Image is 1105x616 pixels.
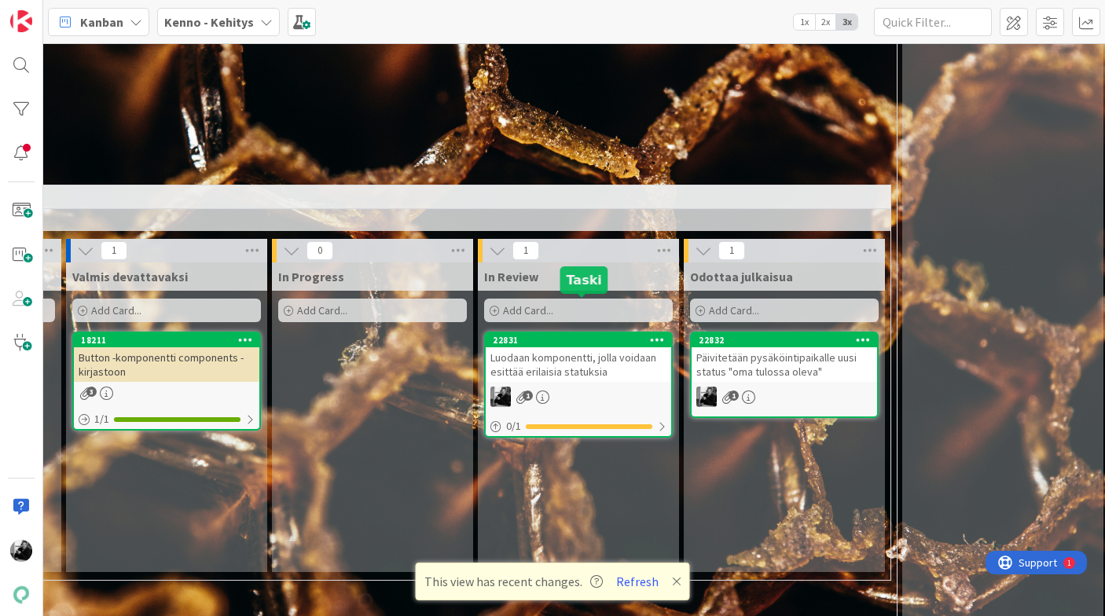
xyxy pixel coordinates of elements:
[493,335,671,346] div: 22831
[692,347,877,382] div: Päivitetään pysäköintipaikalle uusi status "oma tulossa oleva"
[33,2,72,21] span: Support
[484,332,673,438] a: 22831Luodaan komponentti, jolla voidaan esittää erilaisia statuksiaKM0/1
[611,571,664,592] button: Refresh
[72,269,188,284] span: Valmis devattavaksi
[690,332,879,418] a: 22832Päivitetään pysäköintipaikalle uusi status "oma tulossa oleva"KM
[692,333,877,382] div: 22832Päivitetään pysäköintipaikalle uusi status "oma tulossa oleva"
[94,411,109,427] span: 1 / 1
[10,540,32,562] img: KM
[81,335,259,346] div: 18211
[692,387,877,407] div: KM
[718,241,745,260] span: 1
[523,390,533,401] span: 1
[74,333,259,347] div: 18211
[567,273,602,288] h5: Taski
[486,387,671,407] div: KM
[86,387,97,397] span: 3
[74,409,259,429] div: 1/1
[80,13,123,31] span: Kanban
[10,584,32,606] img: avatar
[82,6,86,19] div: 1
[74,347,259,382] div: Button -komponentti components -kirjastoon
[486,333,671,382] div: 22831Luodaan komponentti, jolla voidaan esittää erilaisia statuksia
[709,303,759,317] span: Add Card...
[503,303,553,317] span: Add Card...
[512,241,539,260] span: 1
[815,14,836,30] span: 2x
[696,387,717,407] img: KM
[699,335,877,346] div: 22832
[10,10,32,32] img: Visit kanbanzone.com
[164,14,254,30] b: Kenno - Kehitys
[729,390,739,401] span: 1
[874,8,992,36] input: Quick Filter...
[297,303,347,317] span: Add Card...
[424,572,603,591] span: This view has recent changes.
[794,14,815,30] span: 1x
[101,241,127,260] span: 1
[836,14,857,30] span: 3x
[307,241,333,260] span: 0
[690,269,793,284] span: Odottaa julkaisua
[692,333,877,347] div: 22832
[91,303,141,317] span: Add Card...
[490,387,511,407] img: KM
[72,332,261,431] a: 18211Button -komponentti components -kirjastoon1/1
[74,333,259,382] div: 18211Button -komponentti components -kirjastoon
[486,347,671,382] div: Luodaan komponentti, jolla voidaan esittää erilaisia statuksia
[278,269,344,284] span: In Progress
[486,333,671,347] div: 22831
[484,269,538,284] span: In Review
[486,416,671,436] div: 0/1
[506,418,521,434] span: 0 / 1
